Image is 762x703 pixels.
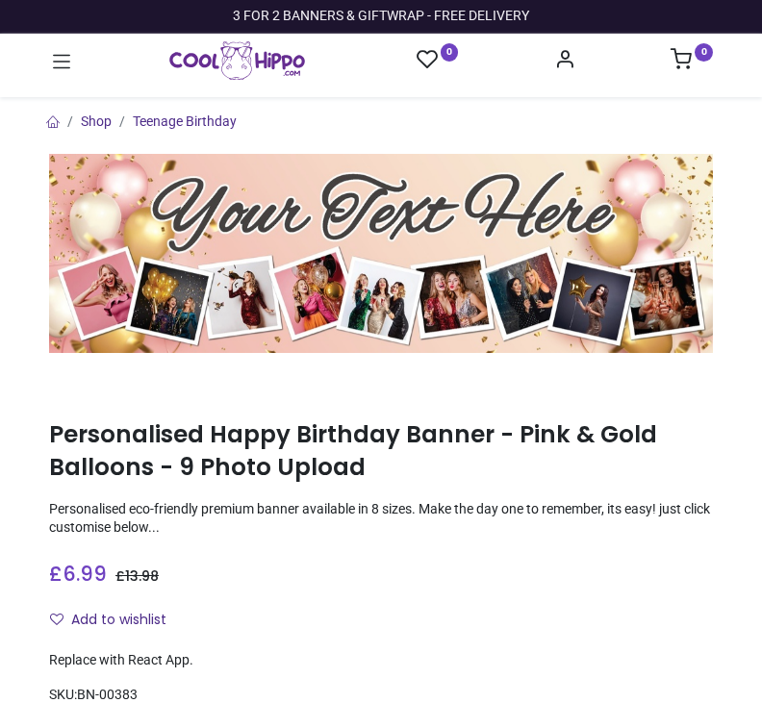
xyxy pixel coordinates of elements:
[554,54,575,69] a: Account Info
[169,41,305,80] img: Cool Hippo
[77,687,138,702] span: BN-00383
[49,418,713,485] h1: Personalised Happy Birthday Banner - Pink & Gold Balloons - 9 Photo Upload
[695,43,713,62] sup: 0
[81,113,112,129] a: Shop
[169,41,305,80] a: Logo of Cool Hippo
[233,7,529,26] div: 3 FOR 2 BANNERS & GIFTWRAP - FREE DELIVERY
[671,54,713,69] a: 0
[49,154,713,353] img: Personalised Happy Birthday Banner - Pink & Gold Balloons - 9 Photo Upload
[50,613,63,626] i: Add to wishlist
[133,113,237,129] a: Teenage Birthday
[441,43,459,62] sup: 0
[63,560,107,588] span: 6.99
[49,500,713,538] p: Personalised eco-friendly premium banner available in 8 sizes. Make the day one to remember, its ...
[417,48,459,72] a: 0
[49,651,713,670] div: Replace with React App.
[125,566,159,586] span: 13.98
[49,561,107,589] span: £
[115,566,159,586] span: £
[49,604,183,637] button: Add to wishlistAdd to wishlist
